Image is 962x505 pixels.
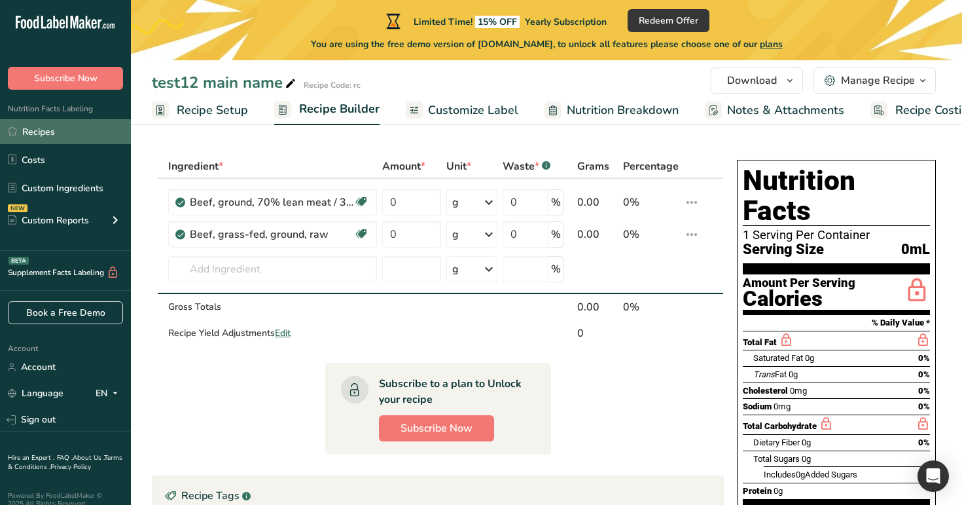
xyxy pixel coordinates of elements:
[168,159,223,174] span: Ingredient
[567,102,679,119] span: Nutrition Breakdown
[774,486,783,496] span: 0g
[503,159,550,174] div: Waste
[452,227,459,242] div: g
[743,337,777,347] span: Total Fat
[8,453,54,462] a: Hire an Expert .
[34,71,98,85] span: Subscribe Now
[796,470,805,479] span: 0g
[753,369,787,379] span: Fat
[577,227,618,242] div: 0.00
[753,369,775,379] i: Trans
[917,460,949,492] div: Open Intercom Messenger
[190,195,353,210] div: Beef, ground, 70% lean meat / 30% fat, raw
[753,438,800,447] span: Dietary Fiber
[379,376,525,407] div: Subscribe to a plan to Unlock your recipe
[190,227,353,242] div: Beef, grass-fed, ground, raw
[8,382,63,405] a: Language
[918,369,930,379] span: 0%
[299,100,380,118] span: Recipe Builder
[50,462,91,472] a: Privacy Policy
[813,67,936,94] button: Manage Recipe
[525,16,607,28] span: Yearly Subscription
[774,402,791,411] span: 0mg
[382,159,425,174] span: Amount
[57,453,73,462] a: FAQ .
[168,326,377,340] div: Recipe Yield Adjustments
[428,102,518,119] span: Customize Label
[475,16,520,28] span: 15% OFF
[918,438,930,447] span: 0%
[8,453,122,472] a: Terms & Conditions .
[8,67,123,90] button: Subscribe Now
[274,94,380,126] a: Recipe Builder
[577,326,618,341] div: 0
[304,79,361,91] div: Recipe Code: rc
[73,453,104,462] a: About Us .
[711,67,803,94] button: Download
[544,96,679,125] a: Nutrition Breakdown
[577,299,618,315] div: 0.00
[743,315,930,331] section: % Daily Value *
[743,486,772,496] span: Protein
[8,204,27,212] div: NEW
[727,102,844,119] span: Notes & Attachments
[805,353,814,363] span: 0g
[406,96,518,125] a: Customize Label
[8,214,89,227] div: Custom Reports
[918,402,930,411] span: 0%
[802,438,811,447] span: 0g
[168,256,377,282] input: Add Ingredient
[841,73,915,88] div: Manage Recipe
[789,369,798,379] span: 0g
[918,386,930,396] span: 0%
[743,290,855,309] div: Calories
[152,96,248,125] a: Recipe Setup
[275,327,291,339] span: Edit
[577,159,609,174] span: Grams
[96,386,123,402] div: EN
[452,261,459,277] div: g
[628,9,709,32] button: Redeem Offer
[743,402,772,411] span: Sodium
[446,159,471,174] span: Unit
[452,195,459,210] div: g
[577,195,618,210] div: 0.00
[753,454,800,464] span: Total Sugars
[623,159,679,174] span: Percentage
[8,301,123,324] a: Book a Free Demo
[743,277,855,290] div: Amount Per Serving
[760,38,783,50] span: plans
[790,386,807,396] span: 0mg
[623,227,679,242] div: 0%
[379,415,494,441] button: Subscribe Now
[705,96,844,125] a: Notes & Attachments
[623,299,679,315] div: 0%
[727,73,777,88] span: Download
[177,102,248,119] span: Recipe Setup
[743,386,788,396] span: Cholesterol
[743,421,817,431] span: Total Carbohydrate
[401,421,472,436] span: Subscribe Now
[918,353,930,363] span: 0%
[9,257,29,265] div: BETA
[623,195,679,210] div: 0%
[743,229,930,242] div: 1 Serving Per Container
[753,353,803,363] span: Saturated Fat
[383,13,607,29] div: Limited Time!
[639,14,698,28] span: Redeem Offer
[802,454,811,464] span: 0g
[764,470,857,479] span: Includes Added Sugars
[743,242,824,258] span: Serving Size
[152,71,298,94] div: test12 main name
[168,300,377,314] div: Gross Totals
[311,37,783,51] span: You are using the free demo version of [DOMAIN_NAME], to unlock all features please choose one of...
[901,242,930,258] span: 0mL
[743,166,930,226] h1: Nutrition Facts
